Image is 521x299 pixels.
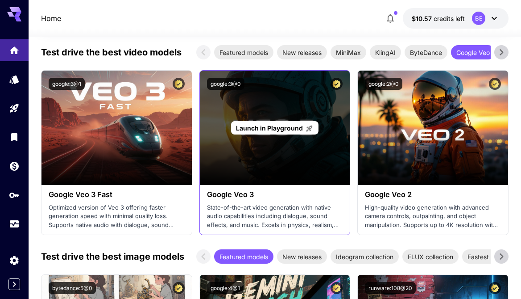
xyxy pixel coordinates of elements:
img: alt [41,71,192,185]
button: Certified Model – Vetted for best performance and includes a commercial license. [331,282,343,294]
div: Fastest models [462,249,517,264]
button: bytedance:5@0 [49,282,96,294]
span: $10.57 [412,15,434,22]
div: Library [9,129,20,140]
p: High-quality video generation with advanced camera controls, outpainting, and object manipulation... [365,203,501,230]
div: $10.57356 [412,14,465,23]
img: alt [358,71,508,185]
div: Ideogram collection [331,249,399,264]
div: Settings [9,255,20,266]
span: ByteDance [405,48,447,57]
button: $10.57356BE [403,8,509,29]
button: google:4@1 [207,282,244,294]
button: Certified Model – Vetted for best performance and includes a commercial license. [173,282,185,294]
span: Featured models [214,252,273,261]
h3: Google Veo 3 [207,190,343,199]
span: Google Veo [451,48,495,57]
button: Certified Model – Vetted for best performance and includes a commercial license. [489,282,501,294]
button: Certified Model – Vetted for best performance and includes a commercial license. [489,78,501,90]
div: Featured models [214,249,273,264]
div: ByteDance [405,45,447,59]
div: Featured models [214,45,273,59]
span: Ideogram collection [331,252,399,261]
div: Wallet [9,160,20,172]
div: Usage [9,215,20,227]
span: MiniMax [331,48,366,57]
div: New releases [277,249,327,264]
span: KlingAI [370,48,401,57]
div: API Keys [9,190,20,201]
span: New releases [277,252,327,261]
h3: Google Veo 2 [365,190,501,199]
div: New releases [277,45,327,59]
div: MiniMax [331,45,366,59]
p: Test drive the best image models [41,250,184,263]
span: FLUX collection [402,252,459,261]
span: Launch in Playground [236,124,303,132]
p: Test drive the best video models [41,46,182,59]
button: google:3@1 [49,78,85,90]
button: google:2@0 [365,78,402,90]
div: Models [9,71,20,82]
h3: Google Veo 3 Fast [49,190,185,199]
button: runware:108@20 [365,282,416,294]
button: google:3@0 [207,78,244,90]
div: Playground [9,100,20,111]
div: BE [472,12,485,25]
button: Certified Model – Vetted for best performance and includes a commercial license. [173,78,185,90]
a: Home [41,13,61,24]
div: FLUX collection [402,249,459,264]
div: Home [9,42,20,53]
div: Google Veo [451,45,495,59]
span: Fastest models [462,252,517,261]
nav: breadcrumb [41,13,61,24]
button: Expand sidebar [8,278,20,290]
a: Launch in Playground [231,121,318,135]
span: credits left [434,15,465,22]
span: New releases [277,48,327,57]
span: Featured models [214,48,273,57]
p: Optimized version of Veo 3 offering faster generation speed with minimal quality loss. Supports n... [49,203,185,230]
div: KlingAI [370,45,401,59]
p: State-of-the-art video generation with native audio capabilities including dialogue, sound effect... [207,203,343,230]
button: Certified Model – Vetted for best performance and includes a commercial license. [331,78,343,90]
